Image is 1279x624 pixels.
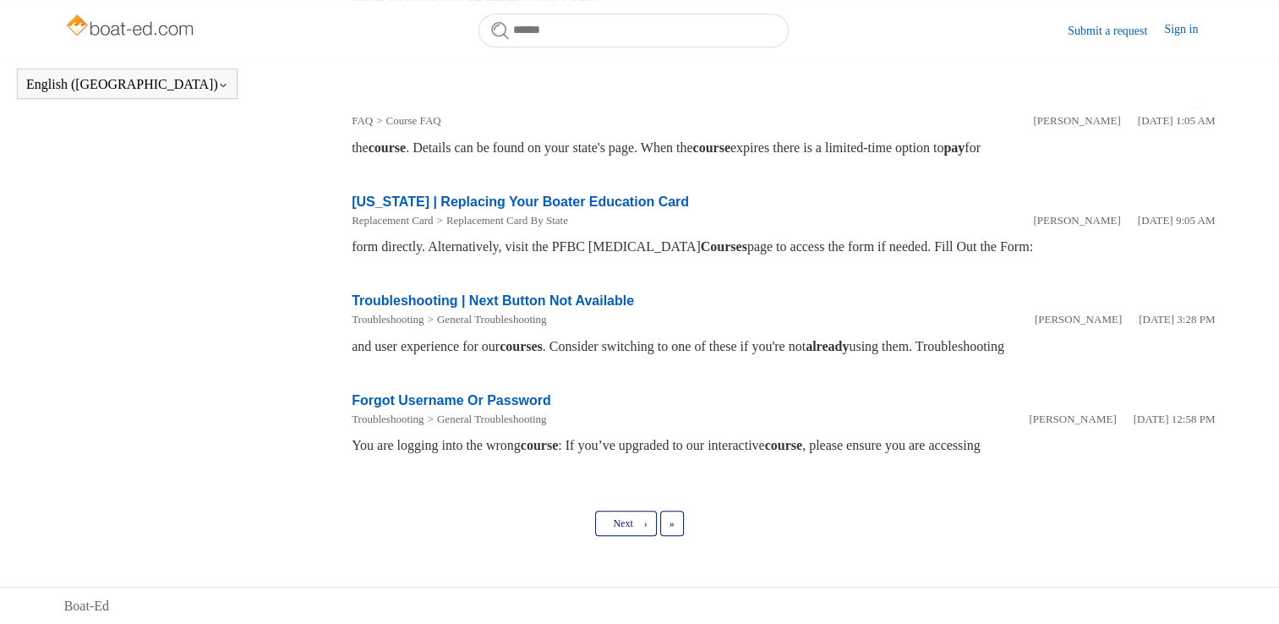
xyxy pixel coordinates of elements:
a: Troubleshooting [352,313,424,326]
li: [PERSON_NAME] [1033,112,1120,129]
span: › [644,517,648,529]
a: General Troubleshooting [437,313,547,326]
li: Replacement Card By State [433,212,567,229]
time: 05/20/2025, 12:58 [1134,413,1216,425]
li: [PERSON_NAME] [1033,212,1120,229]
a: Replacement Card [352,214,433,227]
span: » [670,517,675,529]
a: [US_STATE] | Replacing Your Boater Education Card [352,194,689,209]
div: You are logging into the wrong : If you’ve upgraded to our interactive , please ensure you are ac... [352,435,1215,456]
time: 01/05/2024, 15:28 [1139,313,1215,326]
div: the . Details can be found on your state's page. When the expires there is a limited-time option ... [352,138,1215,158]
em: course [521,438,558,452]
em: courses [500,339,543,353]
li: Troubleshooting [352,411,424,428]
em: Courses [701,239,747,254]
a: General Troubleshooting [437,413,547,425]
button: English ([GEOGRAPHIC_DATA]) [26,77,228,92]
a: Sign in [1164,20,1215,41]
em: already [806,339,849,353]
em: course [369,140,406,155]
span: Next [613,517,632,529]
li: General Troubleshooting [424,311,547,328]
time: 05/22/2024, 09:05 [1138,214,1216,227]
div: form directly. Alternatively, visit the PFBC [MEDICAL_DATA] page to access the form if needed. Fi... [352,237,1215,257]
em: course [692,140,730,155]
input: Search [478,14,789,47]
div: and user experience for our . Consider switching to one of these if you're not using them. Troubl... [352,337,1215,357]
a: FAQ [352,114,373,127]
em: pay [943,140,965,155]
li: Troubleshooting [352,311,424,328]
li: Course FAQ [373,112,440,129]
li: Replacement Card [352,212,433,229]
time: 03/14/2022, 01:05 [1138,114,1216,127]
a: Replacement Card By State [446,214,568,227]
a: Troubleshooting [352,413,424,425]
a: Boat-Ed [64,596,109,616]
a: Submit a request [1068,22,1164,40]
a: Troubleshooting | Next Button Not Available [352,293,634,308]
li: General Troubleshooting [424,411,547,428]
em: course [765,438,802,452]
a: Next [595,511,656,536]
li: [PERSON_NAME] [1035,311,1122,328]
a: Course FAQ [385,114,440,127]
li: [PERSON_NAME] [1029,411,1116,428]
li: FAQ [352,112,373,129]
a: Forgot Username Or Password [352,393,551,408]
img: Boat-Ed Help Center home page [64,10,199,44]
